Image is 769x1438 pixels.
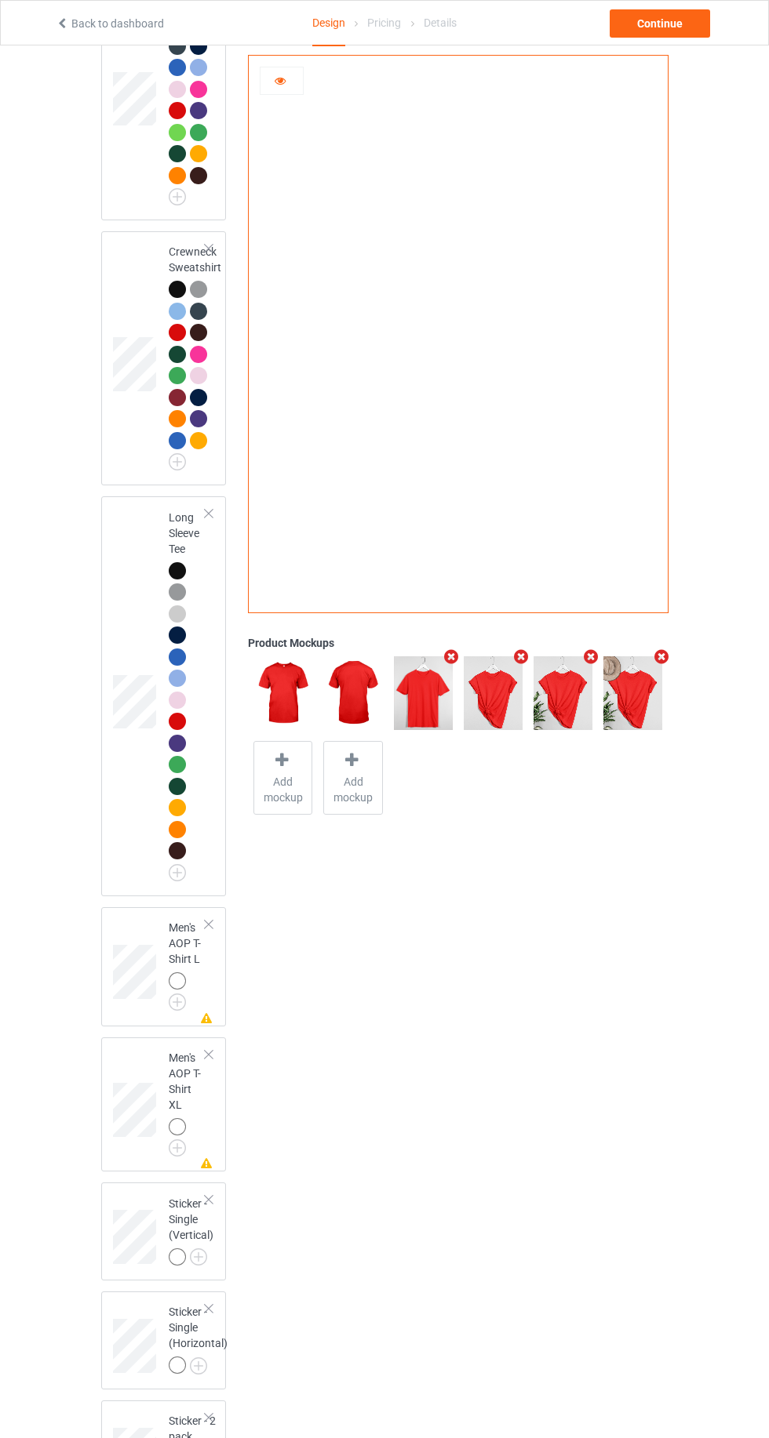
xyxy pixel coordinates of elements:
img: svg+xml;base64,PD94bWwgdmVyc2lvbj0iMS4wIiBlbmNvZGluZz0iVVRGLTgiPz4KPHN2ZyB3aWR0aD0iMjJweCIgaGVpZ2... [190,1248,207,1266]
img: svg+xml;base64,PD94bWwgdmVyc2lvbj0iMS4wIiBlbmNvZGluZz0iVVRGLTgiPz4KPHN2ZyB3aWR0aD0iMjJweCIgaGVpZ2... [169,993,186,1011]
div: Sticker - Single (Vertical) [169,1196,213,1265]
div: Men's AOP T-Shirt L [169,920,206,1006]
div: Crewneck Sweatshirt [101,231,227,485]
div: Long Sleeve Tee [169,510,206,876]
i: Remove mockup [581,648,601,665]
div: Add mockup [253,741,312,815]
i: Remove mockup [442,648,461,665]
div: Pricing [367,1,401,45]
div: Men's AOP T-Shirt XL [169,1050,206,1152]
div: Men's AOP T-Shirt XL [101,1037,227,1172]
div: Continue [610,9,710,38]
img: regular.jpg [394,656,453,730]
span: Add mockup [254,774,312,805]
img: regular.jpg [603,656,662,730]
img: svg+xml;base64,PD94bWwgdmVyc2lvbj0iMS4wIiBlbmNvZGluZz0iVVRGLTgiPz4KPHN2ZyB3aWR0aD0iMjJweCIgaGVpZ2... [169,188,186,205]
a: Back to dashboard [56,17,164,30]
div: Sticker - Single (Horizontal) [101,1291,227,1389]
div: Add mockup [323,741,382,815]
div: Product Mockups [248,635,668,651]
img: svg+xml;base64,PD94bWwgdmVyc2lvbj0iMS4wIiBlbmNvZGluZz0iVVRGLTgiPz4KPHN2ZyB3aWR0aD0iMjJweCIgaGVpZ2... [169,453,186,470]
img: regular.jpg [323,656,382,730]
div: Design [312,1,345,46]
div: Long Sleeve Tee [101,496,227,895]
i: Remove mockup [651,648,671,665]
div: Crewneck Sweatshirt [169,244,221,465]
div: Sticker - Single (Horizontal) [169,1304,228,1373]
img: regular.jpg [534,656,592,730]
div: Men's AOP T-Shirt L [101,907,227,1026]
i: Remove mockup [512,648,531,665]
img: svg+xml;base64,PD94bWwgdmVyc2lvbj0iMS4wIiBlbmNvZGluZz0iVVRGLTgiPz4KPHN2ZyB3aWR0aD0iMjJweCIgaGVpZ2... [190,1357,207,1374]
img: svg+xml;base64,PD94bWwgdmVyc2lvbj0iMS4wIiBlbmNvZGluZz0iVVRGLTgiPz4KPHN2ZyB3aWR0aD0iMjJweCIgaGVpZ2... [169,1139,186,1157]
img: regular.jpg [464,656,523,730]
img: svg+xml;base64,PD94bWwgdmVyc2lvbj0iMS4wIiBlbmNvZGluZz0iVVRGLTgiPz4KPHN2ZyB3aWR0aD0iMjJweCIgaGVpZ2... [169,864,186,881]
div: Sticker - Single (Vertical) [101,1182,227,1280]
span: Add mockup [324,774,381,805]
div: Details [424,1,457,45]
img: regular.jpg [253,656,312,730]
